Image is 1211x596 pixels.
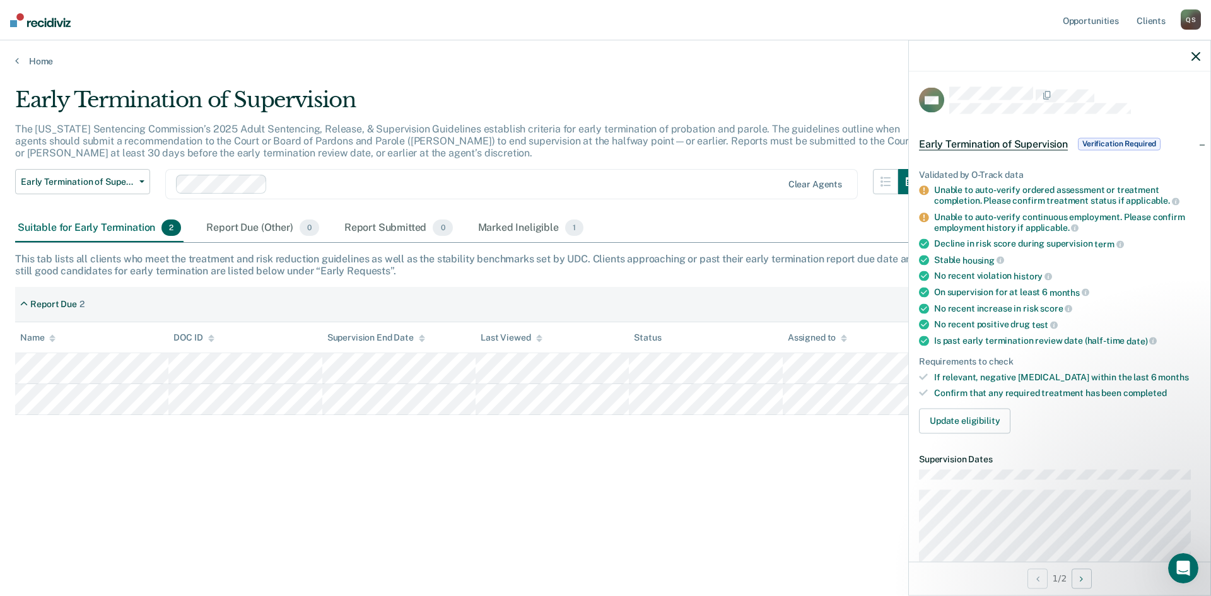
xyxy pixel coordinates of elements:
div: Validated by O-Track data [919,169,1200,180]
div: If relevant, negative [MEDICAL_DATA] within the last 6 [934,372,1200,383]
span: Verification Required [1078,137,1161,150]
div: Assigned to [788,332,847,343]
span: 2 [161,219,181,236]
div: Requirements to check [919,356,1200,367]
span: Early Termination of Supervision [21,177,134,187]
button: Previous Opportunity [1027,568,1048,588]
div: Is past early termination review date (half-time [934,335,1200,346]
button: Next Opportunity [1072,568,1092,588]
div: Report Due (Other) [204,214,321,242]
a: Home [15,56,1196,67]
span: term [1094,238,1123,248]
div: Name [20,332,56,343]
dt: Supervision Dates [919,453,1200,464]
div: Q S [1181,9,1201,30]
div: 1 / 2 [909,561,1210,595]
span: 0 [300,219,319,236]
button: Update eligibility [919,408,1010,433]
div: Early Termination of Supervision [15,87,923,123]
span: 0 [433,219,452,236]
div: Confirm that any required treatment has been [934,387,1200,398]
span: score [1040,303,1072,313]
span: Early Termination of Supervision [919,137,1068,150]
div: On supervision for at least 6 [934,286,1200,298]
div: No recent increase in risk [934,303,1200,314]
div: Suitable for Early Termination [15,214,184,242]
div: Marked Ineligible [476,214,587,242]
div: Unable to auto-verify ordered assessment or treatment completion. Please confirm treatment status... [934,185,1200,206]
div: Unable to auto-verify continuous employment. Please confirm employment history if applicable. [934,211,1200,233]
div: Clear agents [788,179,842,190]
div: Stable [934,254,1200,266]
div: No recent violation [934,271,1200,282]
div: Supervision End Date [327,332,425,343]
div: Decline in risk score during supervision [934,238,1200,250]
div: 2 [79,299,85,310]
div: Early Termination of SupervisionVerification Required [909,124,1210,164]
p: The [US_STATE] Sentencing Commission’s 2025 Adult Sentencing, Release, & Supervision Guidelines e... [15,123,913,159]
span: date) [1126,336,1157,346]
div: Status [634,332,661,343]
span: test [1032,319,1058,329]
div: DOC ID [173,332,214,343]
div: Report Due [30,299,77,310]
div: This tab lists all clients who meet the treatment and risk reduction guidelines as well as the st... [15,253,1196,277]
div: Report Submitted [342,214,455,242]
span: months [1050,287,1089,297]
img: Recidiviz [10,13,71,27]
span: history [1014,271,1052,281]
span: months [1158,372,1188,382]
span: completed [1123,387,1167,397]
iframe: Intercom live chat [1168,553,1198,583]
span: 1 [565,219,583,236]
div: Last Viewed [481,332,542,343]
span: housing [962,255,1004,265]
div: No recent positive drug [934,319,1200,330]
